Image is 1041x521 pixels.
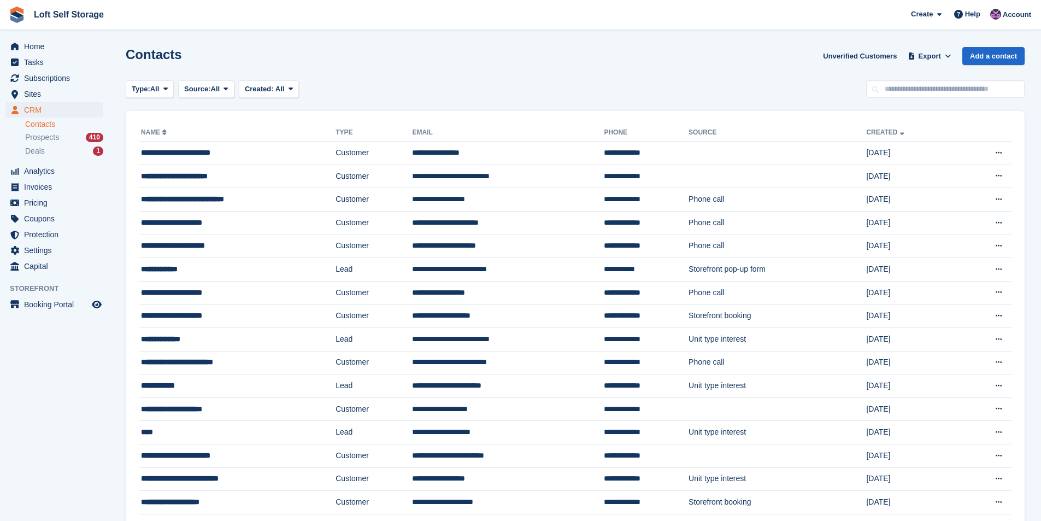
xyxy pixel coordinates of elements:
[24,211,90,226] span: Coupons
[336,327,412,351] td: Lead
[184,84,210,95] span: Source:
[689,124,866,142] th: Source
[336,165,412,188] td: Customer
[866,397,958,421] td: [DATE]
[5,55,103,70] a: menu
[24,179,90,195] span: Invoices
[866,305,958,328] td: [DATE]
[689,305,866,328] td: Storefront booking
[866,444,958,467] td: [DATE]
[90,298,103,311] a: Preview store
[24,297,90,312] span: Booking Portal
[126,47,182,62] h1: Contacts
[25,145,103,157] a: Deals 1
[919,51,941,62] span: Export
[141,128,169,136] a: Name
[689,281,866,305] td: Phone call
[911,9,933,20] span: Create
[689,211,866,235] td: Phone call
[25,119,103,130] a: Contacts
[866,258,958,282] td: [DATE]
[24,163,90,179] span: Analytics
[86,133,103,142] div: 410
[336,421,412,444] td: Lead
[336,281,412,305] td: Customer
[24,39,90,54] span: Home
[336,491,412,514] td: Customer
[689,327,866,351] td: Unit type interest
[5,227,103,242] a: menu
[178,80,234,98] button: Source: All
[275,85,285,93] span: All
[24,243,90,258] span: Settings
[336,397,412,421] td: Customer
[866,491,958,514] td: [DATE]
[905,47,954,65] button: Export
[132,84,150,95] span: Type:
[689,188,866,212] td: Phone call
[689,235,866,258] td: Phone call
[336,374,412,398] td: Lead
[336,444,412,467] td: Customer
[819,47,901,65] a: Unverified Customers
[24,55,90,70] span: Tasks
[866,142,958,165] td: [DATE]
[5,71,103,86] a: menu
[604,124,689,142] th: Phone
[336,351,412,374] td: Customer
[5,211,103,226] a: menu
[150,84,160,95] span: All
[5,86,103,102] a: menu
[30,5,108,24] a: Loft Self Storage
[24,71,90,86] span: Subscriptions
[866,235,958,258] td: [DATE]
[866,165,958,188] td: [DATE]
[336,188,412,212] td: Customer
[689,467,866,491] td: Unit type interest
[5,102,103,118] a: menu
[1003,9,1031,20] span: Account
[5,243,103,258] a: menu
[965,9,980,20] span: Help
[5,195,103,210] a: menu
[336,467,412,491] td: Customer
[93,147,103,156] div: 1
[412,124,604,142] th: Email
[5,39,103,54] a: menu
[336,211,412,235] td: Customer
[10,283,109,294] span: Storefront
[866,128,906,136] a: Created
[24,86,90,102] span: Sites
[866,351,958,374] td: [DATE]
[866,211,958,235] td: [DATE]
[689,374,866,398] td: Unit type interest
[245,85,274,93] span: Created:
[24,195,90,210] span: Pricing
[866,281,958,305] td: [DATE]
[336,235,412,258] td: Customer
[25,132,103,143] a: Prospects 410
[689,491,866,514] td: Storefront booking
[866,467,958,491] td: [DATE]
[5,179,103,195] a: menu
[866,374,958,398] td: [DATE]
[689,421,866,444] td: Unit type interest
[5,163,103,179] a: menu
[689,258,866,282] td: Storefront pop-up form
[211,84,220,95] span: All
[336,124,412,142] th: Type
[866,421,958,444] td: [DATE]
[5,297,103,312] a: menu
[336,258,412,282] td: Lead
[866,188,958,212] td: [DATE]
[239,80,299,98] button: Created: All
[962,47,1025,65] a: Add a contact
[866,327,958,351] td: [DATE]
[9,7,25,23] img: stora-icon-8386f47178a22dfd0bd8f6a31ec36ba5ce8667c1dd55bd0f319d3a0aa187defe.svg
[25,146,45,156] span: Deals
[24,227,90,242] span: Protection
[5,259,103,274] a: menu
[24,102,90,118] span: CRM
[25,132,59,143] span: Prospects
[990,9,1001,20] img: Amy Wright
